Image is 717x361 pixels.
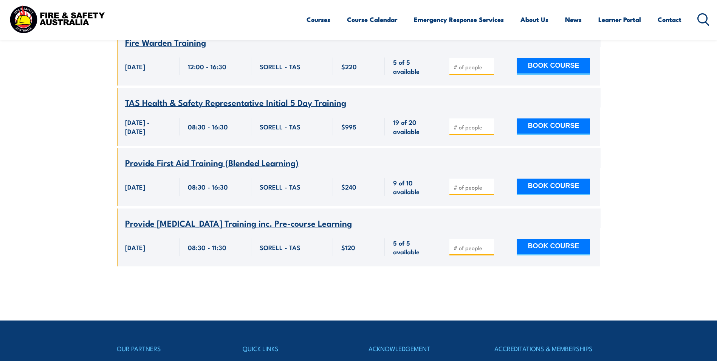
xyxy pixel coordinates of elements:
[188,182,228,191] span: 08:30 - 16:30
[393,118,433,135] span: 19 of 20 available
[565,9,582,30] a: News
[393,58,433,75] span: 5 of 5 available
[125,62,145,71] span: [DATE]
[125,38,206,47] a: Fire Warden Training
[188,62,226,71] span: 12:00 - 16:30
[520,9,548,30] a: About Us
[125,36,206,48] span: Fire Warden Training
[598,9,641,30] a: Learner Portal
[125,216,352,229] span: Provide [MEDICAL_DATA] Training inc. Pre-course Learning
[517,179,590,195] button: BOOK COURSE
[260,243,300,252] span: SORELL - TAS
[414,9,504,30] a: Emergency Response Services
[188,122,228,131] span: 08:30 - 16:30
[188,243,226,252] span: 08:30 - 11:30
[125,98,346,107] a: TAS Health & Safety Representative Initial 5 Day Training
[369,343,474,354] h4: ACKNOWLEDGEMENT
[125,156,299,169] span: Provide First Aid Training (Blended Learning)
[494,343,600,354] h4: ACCREDITATIONS & MEMBERSHIPS
[517,118,590,135] button: BOOK COURSE
[393,238,433,256] span: 5 of 5 available
[347,9,397,30] a: Course Calendar
[125,118,171,135] span: [DATE] - [DATE]
[125,219,352,228] a: Provide [MEDICAL_DATA] Training inc. Pre-course Learning
[517,58,590,75] button: BOOK COURSE
[125,96,346,109] span: TAS Health & Safety Representative Initial 5 Day Training
[341,182,356,191] span: $240
[393,178,433,196] span: 9 of 10 available
[307,9,330,30] a: Courses
[260,62,300,71] span: SORELL - TAS
[243,343,348,354] h4: QUICK LINKS
[454,123,491,131] input: # of people
[341,62,357,71] span: $220
[454,184,491,191] input: # of people
[454,244,491,252] input: # of people
[658,9,681,30] a: Contact
[125,182,145,191] span: [DATE]
[341,243,355,252] span: $120
[454,63,491,71] input: # of people
[517,239,590,255] button: BOOK COURSE
[341,122,356,131] span: $995
[125,158,299,168] a: Provide First Aid Training (Blended Learning)
[260,122,300,131] span: SORELL - TAS
[260,182,300,191] span: SORELL - TAS
[117,343,223,354] h4: OUR PARTNERS
[125,243,145,252] span: [DATE]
